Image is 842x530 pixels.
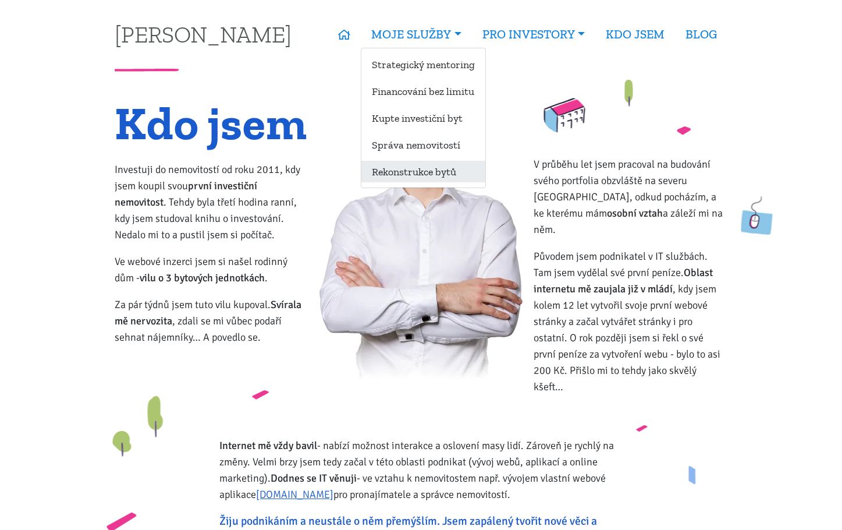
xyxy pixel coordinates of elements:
[472,21,595,48] a: PRO INVESTORY
[361,161,485,182] a: Rekonstrukce bytů
[361,134,485,156] a: Správa nemovitostí
[607,207,663,220] strong: osobní vztah
[361,54,485,75] a: Strategický mentoring
[675,21,727,48] a: BLOG
[361,80,485,102] a: Financování bez limitu
[595,21,675,48] a: KDO JSEM
[534,156,727,238] p: V průběhu let jsem pracoval na budování svého portfolia obzvláště na severu [GEOGRAPHIC_DATA], od...
[361,107,485,129] a: Kupte investiční byt
[115,161,308,243] p: Investuji do nemovitostí od roku 2011, kdy jsem koupil svou . Tehdy byla třetí hodina ranní, kdy ...
[115,296,308,345] p: Za pár týdnů jsem tuto vilu kupoval. , zdali se mi vůbec podaří sehnat nájemníky… A povedlo se.
[140,271,265,284] strong: vilu o 3 bytových jednotkách
[271,472,357,485] strong: Dodnes se IT věnuji
[219,439,317,452] strong: Internet mě vždy bavil
[219,437,623,503] p: - nabízí možnost interakce a oslovení masy lidí. Zároveň je rychlý na změny. Velmi brzy jsem tedy...
[115,104,308,143] h1: Kdo jsem
[115,253,308,286] p: Ve webové inzerci jsem si našel rodinný dům - .
[361,21,471,48] a: MOJE SLUŽBY
[256,488,333,501] a: [DOMAIN_NAME]
[534,248,727,395] p: Původem jsem podnikatel v IT službách. Tam jsem vydělal své první peníze. , kdy jsem kolem 12 let...
[115,23,292,45] a: [PERSON_NAME]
